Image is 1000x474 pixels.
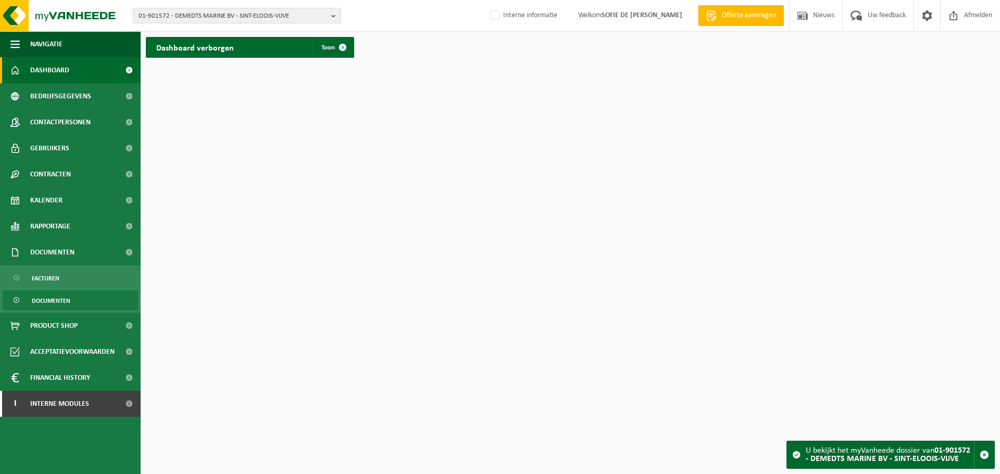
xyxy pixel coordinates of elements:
[133,8,341,23] button: 01-901572 - DEMEDTS MARINE BV - SINT-ELOOIS-VIJVE
[602,11,682,19] strong: SOFIE DE [PERSON_NAME]
[806,446,970,463] strong: 01-901572 - DEMEDTS MARINE BV - SINT-ELOOIS-VIJVE
[146,37,244,57] h2: Dashboard verborgen
[30,213,70,239] span: Rapportage
[698,5,784,26] a: Offerte aanvragen
[3,290,138,310] a: Documenten
[30,313,78,339] span: Product Shop
[30,135,69,161] span: Gebruikers
[30,339,115,365] span: Acceptatievoorwaarden
[3,268,138,288] a: Facturen
[32,268,59,288] span: Facturen
[719,10,779,21] span: Offerte aanvragen
[30,161,71,187] span: Contracten
[32,291,70,311] span: Documenten
[30,57,69,83] span: Dashboard
[139,8,327,24] span: 01-901572 - DEMEDTS MARINE BV - SINT-ELOOIS-VIJVE
[30,239,74,265] span: Documenten
[489,8,557,23] label: Interne informatie
[30,83,91,109] span: Bedrijfsgegevens
[30,187,63,213] span: Kalender
[313,37,353,58] a: Toon
[30,365,90,391] span: Financial History
[806,441,974,468] div: U bekijkt het myVanheede dossier van
[30,31,63,57] span: Navigatie
[30,391,89,417] span: Interne modules
[30,109,91,135] span: Contactpersonen
[10,391,20,417] span: I
[321,44,335,51] span: Toon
